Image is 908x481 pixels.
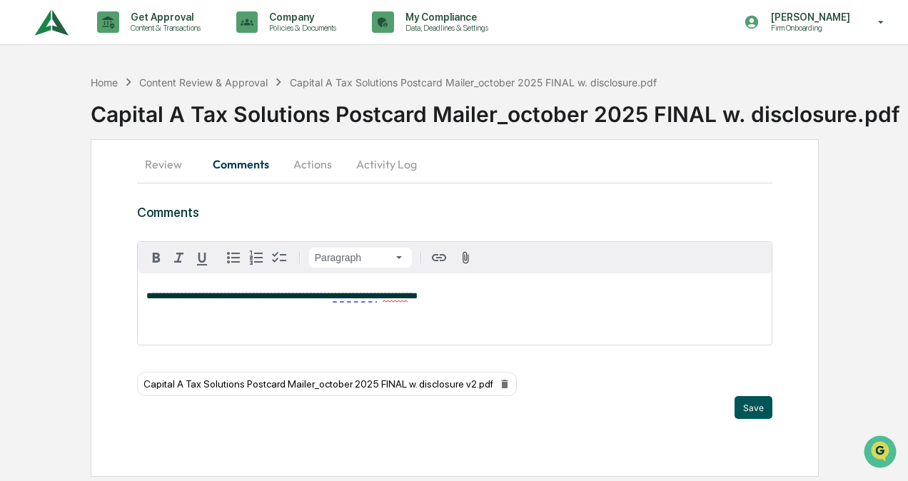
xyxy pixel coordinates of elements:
div: secondary tabs example [137,147,772,181]
p: [PERSON_NAME] [760,11,857,23]
span: Data Lookup [29,206,90,221]
button: Block type [309,248,412,268]
button: Review [137,147,201,181]
button: Remove attachment [499,373,510,395]
a: 🗄️Attestations [98,173,183,199]
p: Policies & Documents [258,23,343,33]
button: Bold [145,246,168,269]
div: Start new chat [49,108,234,123]
p: Data, Deadlines & Settings [394,23,495,33]
button: Activity Log [345,147,428,181]
div: Capital A Tax Solutions Postcard Mailer_october 2025 FINAL w. disclosure.pdf [290,76,657,88]
p: Firm Onboarding [760,23,857,33]
img: logo [34,3,69,42]
button: Start new chat [243,113,260,130]
div: Content Review & Approval [139,76,268,88]
div: 🖐️ [14,181,26,192]
div: 🔎 [14,208,26,219]
img: 1746055101610-c473b297-6a78-478c-a979-82029cc54cd1 [14,108,40,134]
button: Italic [168,246,191,269]
p: Get Approval [119,11,208,23]
a: 🔎Data Lookup [9,201,96,226]
div: 🗄️ [104,181,115,192]
button: Underline [191,246,213,269]
div: We're available if you need us! [49,123,181,134]
span: Capital A Tax Solutions Postcard Mailer_october 2025 FINAL w. disclosure v2.pdf [143,378,493,390]
iframe: Open customer support [862,434,901,472]
div: Capital A Tax Solutions Postcard Mailer_october 2025 FINAL w. disclosure.pdf [91,90,908,127]
p: My Compliance [394,11,495,23]
a: 🖐️Preclearance [9,173,98,199]
span: Preclearance [29,179,92,193]
a: Powered byPylon [101,241,173,252]
button: Comments [201,147,281,181]
button: Actions [281,147,345,181]
p: How can we help? [14,29,260,52]
div: Home [91,76,118,88]
h3: Comments [137,205,772,220]
span: Attestations [118,179,177,193]
p: Company [258,11,343,23]
button: Save [735,396,772,419]
span: Pylon [142,241,173,252]
button: Attach files [453,248,478,268]
p: Content & Transactions [119,23,208,33]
